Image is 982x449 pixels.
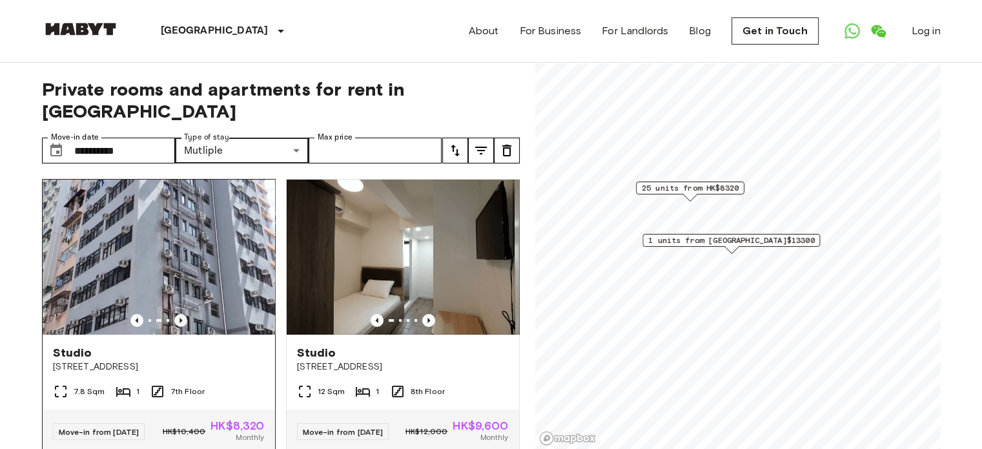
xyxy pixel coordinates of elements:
[297,345,336,360] span: Studio
[453,420,508,432] span: HK$9,600
[303,427,384,437] span: Move-in from [DATE]
[170,386,205,397] span: 7th Floor
[539,431,596,446] a: Mapbox logo
[236,432,264,443] span: Monthly
[163,426,205,437] span: HK$10,400
[469,23,499,39] a: About
[635,182,744,202] div: Map marker
[468,138,494,163] button: tune
[130,314,143,327] button: Previous image
[371,314,384,327] button: Previous image
[174,314,187,327] button: Previous image
[43,180,275,335] img: Marketing picture of unit HK-01-067-042-01
[376,386,379,397] span: 1
[494,138,520,163] button: tune
[422,314,435,327] button: Previous image
[175,138,309,163] div: Mutliple
[839,18,865,44] a: Open WhatsApp
[136,386,139,397] span: 1
[59,427,139,437] span: Move-in from [DATE]
[480,432,508,443] span: Monthly
[318,132,353,143] label: Max price
[51,132,99,143] label: Move-in date
[42,78,520,122] span: Private rooms and apartments for rent in [GEOGRAPHIC_DATA]
[53,360,265,373] span: [STREET_ADDRESS]
[731,17,819,45] a: Get in Touch
[405,426,447,437] span: HK$12,000
[161,23,269,39] p: [GEOGRAPHIC_DATA]
[648,235,814,246] span: 1 units from [GEOGRAPHIC_DATA]$13300
[53,345,92,360] span: Studio
[42,23,119,36] img: Habyt
[297,360,509,373] span: [STREET_ADDRESS]
[689,23,711,39] a: Blog
[210,420,264,432] span: HK$8,320
[43,138,69,163] button: Choose date, selected date is 1 Oct 2025
[287,180,519,335] img: Marketing picture of unit HK-01-067-046-01
[411,386,445,397] span: 8th Floor
[912,23,941,39] a: Log in
[642,234,820,254] div: Map marker
[318,386,345,397] span: 12 Sqm
[865,18,891,44] a: Open WeChat
[602,23,668,39] a: For Landlords
[442,138,468,163] button: tune
[74,386,105,397] span: 7.8 Sqm
[641,182,738,194] span: 25 units from HK$8320
[184,132,229,143] label: Type of stay
[519,23,581,39] a: For Business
